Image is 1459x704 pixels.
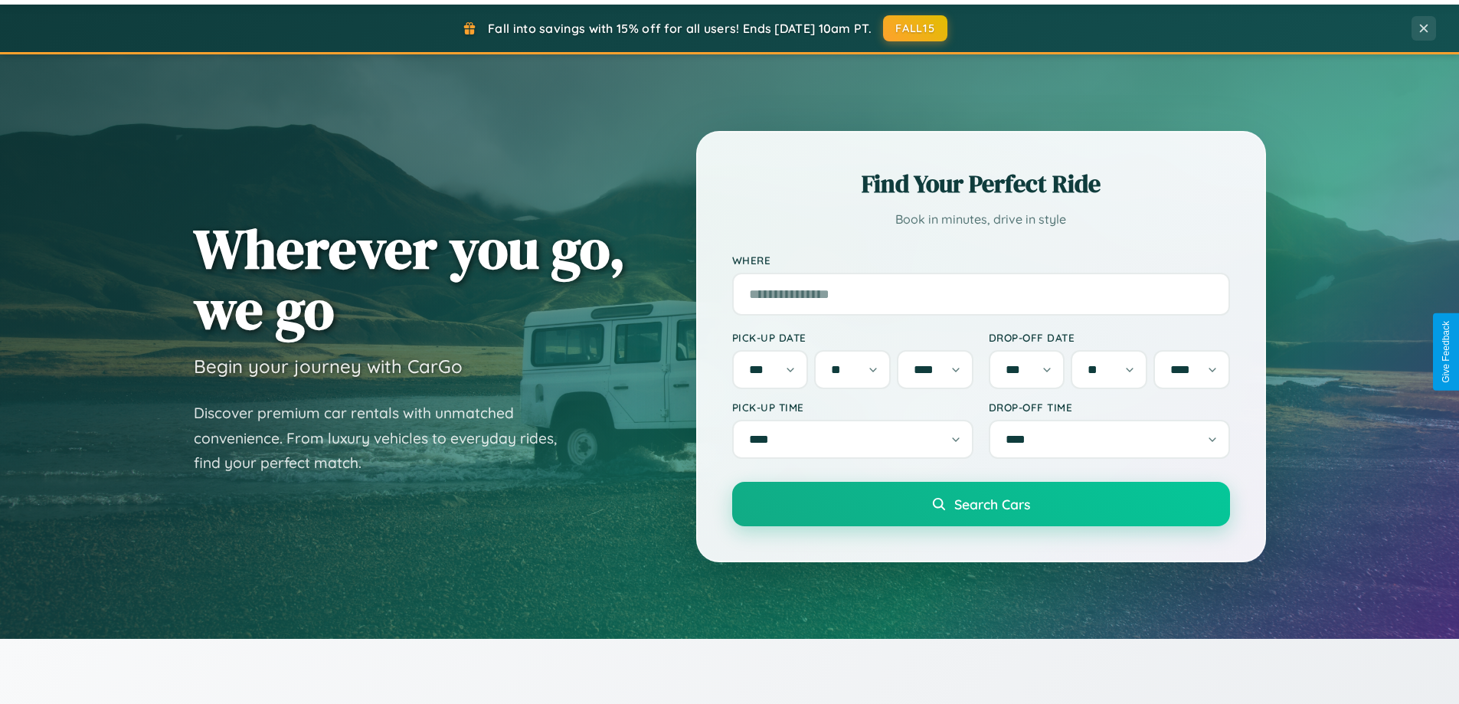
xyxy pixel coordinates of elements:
[989,401,1230,414] label: Drop-off Time
[883,15,947,41] button: FALL15
[732,331,973,344] label: Pick-up Date
[1441,321,1451,383] div: Give Feedback
[732,482,1230,526] button: Search Cars
[989,331,1230,344] label: Drop-off Date
[194,401,577,476] p: Discover premium car rentals with unmatched convenience. From luxury vehicles to everyday rides, ...
[732,401,973,414] label: Pick-up Time
[732,208,1230,231] p: Book in minutes, drive in style
[732,254,1230,267] label: Where
[954,496,1030,512] span: Search Cars
[194,218,626,339] h1: Wherever you go, we go
[488,21,872,36] span: Fall into savings with 15% off for all users! Ends [DATE] 10am PT.
[194,355,463,378] h3: Begin your journey with CarGo
[732,167,1230,201] h2: Find Your Perfect Ride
